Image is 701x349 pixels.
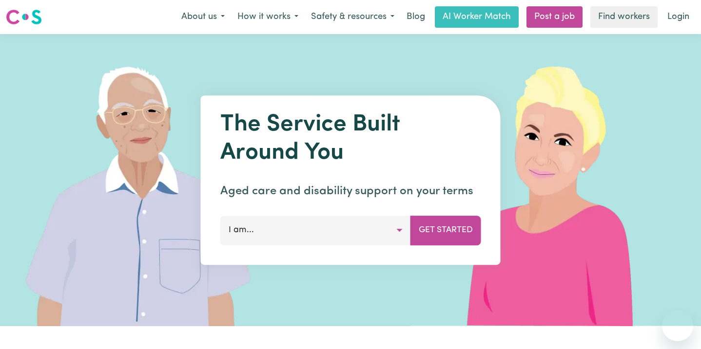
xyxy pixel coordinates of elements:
[401,6,431,28] a: Blog
[6,6,42,28] a: Careseekers logo
[231,7,305,27] button: How it works
[305,7,401,27] button: Safety & resources
[662,6,695,28] a: Login
[526,6,583,28] a: Post a job
[410,216,481,245] button: Get Started
[435,6,519,28] a: AI Worker Match
[6,8,42,26] img: Careseekers logo
[662,310,693,341] iframe: Button to launch messaging window
[220,111,481,167] h1: The Service Built Around You
[220,216,411,245] button: I am...
[220,183,481,200] p: Aged care and disability support on your terms
[590,6,658,28] a: Find workers
[175,7,231,27] button: About us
